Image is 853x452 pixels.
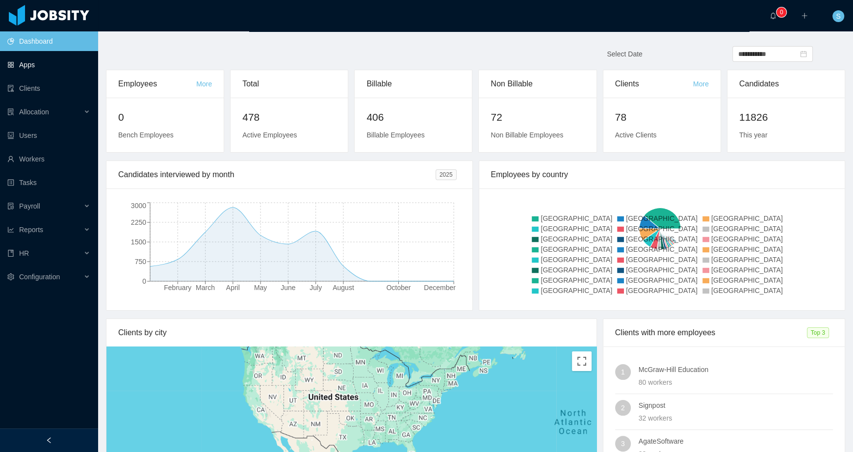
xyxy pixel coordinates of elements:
[424,284,456,292] tspan: December
[639,413,833,424] div: 32 workers
[639,377,833,388] div: 80 workers
[711,287,783,294] span: [GEOGRAPHIC_DATA]
[19,108,49,116] span: Allocation
[7,31,90,51] a: icon: pie-chartDashboard
[164,284,191,292] tspan: February
[19,273,60,281] span: Configuration
[541,266,612,274] span: [GEOGRAPHIC_DATA]
[711,245,783,253] span: [GEOGRAPHIC_DATA]
[776,7,786,17] sup: 0
[541,287,612,294] span: [GEOGRAPHIC_DATA]
[142,277,146,285] tspan: 0
[621,364,625,380] span: 1
[19,202,40,210] span: Payroll
[491,161,833,188] div: Employees by country
[436,169,457,180] span: 2025
[196,80,212,88] a: More
[739,131,768,139] span: This year
[711,276,783,284] span: [GEOGRAPHIC_DATA]
[711,266,783,274] span: [GEOGRAPHIC_DATA]
[711,256,783,264] span: [GEOGRAPHIC_DATA]
[7,108,14,115] i: icon: solution
[626,235,698,243] span: [GEOGRAPHIC_DATA]
[131,218,146,226] tspan: 2250
[366,131,424,139] span: Billable Employees
[131,201,146,209] tspan: 3000
[541,225,612,233] span: [GEOGRAPHIC_DATA]
[739,109,833,125] h2: 11826
[626,287,698,294] span: [GEOGRAPHIC_DATA]
[333,284,354,292] tspan: August
[118,161,436,188] div: Candidates interviewed by month
[607,50,642,58] span: Select Date
[254,284,267,292] tspan: May
[135,258,147,266] tspan: 750
[541,235,612,243] span: [GEOGRAPHIC_DATA]
[242,109,336,125] h2: 478
[491,70,584,98] div: Non Billable
[621,436,625,452] span: 3
[7,273,14,280] i: icon: setting
[711,214,783,222] span: [GEOGRAPHIC_DATA]
[366,70,460,98] div: Billable
[541,214,612,222] span: [GEOGRAPHIC_DATA]
[387,284,411,292] tspan: October
[711,225,783,233] span: [GEOGRAPHIC_DATA]
[7,126,90,145] a: icon: robotUsers
[19,226,43,234] span: Reports
[541,256,612,264] span: [GEOGRAPHIC_DATA]
[626,245,698,253] span: [GEOGRAPHIC_DATA]
[801,12,808,19] i: icon: plus
[693,80,709,88] a: More
[242,131,297,139] span: Active Employees
[739,70,833,98] div: Candidates
[711,235,783,243] span: [GEOGRAPHIC_DATA]
[807,327,829,338] span: Top 3
[800,51,807,57] i: icon: calendar
[626,276,698,284] span: [GEOGRAPHIC_DATA]
[226,284,240,292] tspan: April
[615,319,807,346] div: Clients with more employees
[615,131,657,139] span: Active Clients
[491,109,584,125] h2: 72
[366,109,460,125] h2: 406
[836,10,840,22] span: S
[7,173,90,192] a: icon: profileTasks
[615,70,693,98] div: Clients
[7,250,14,257] i: icon: book
[541,276,612,284] span: [GEOGRAPHIC_DATA]
[621,400,625,416] span: 2
[118,109,212,125] h2: 0
[626,214,698,222] span: [GEOGRAPHIC_DATA]
[310,284,322,292] tspan: July
[615,109,709,125] h2: 78
[118,319,585,346] div: Clients by city
[7,226,14,233] i: icon: line-chart
[7,79,90,98] a: icon: auditClients
[19,249,29,257] span: HR
[770,12,776,19] i: icon: bell
[626,225,698,233] span: [GEOGRAPHIC_DATA]
[7,55,90,75] a: icon: appstoreApps
[639,436,833,447] h4: AgateSoftware
[7,149,90,169] a: icon: userWorkers
[281,284,296,292] tspan: June
[639,364,833,375] h4: McGraw-Hill Education
[572,351,592,371] button: Toggle fullscreen view
[626,256,698,264] span: [GEOGRAPHIC_DATA]
[196,284,215,292] tspan: March
[131,238,146,246] tspan: 1500
[118,70,196,98] div: Employees
[626,266,698,274] span: [GEOGRAPHIC_DATA]
[639,400,833,411] h4: Signpost
[491,131,563,139] span: Non Billable Employees
[242,70,336,98] div: Total
[541,245,612,253] span: [GEOGRAPHIC_DATA]
[118,131,174,139] span: Bench Employees
[7,203,14,210] i: icon: file-protect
